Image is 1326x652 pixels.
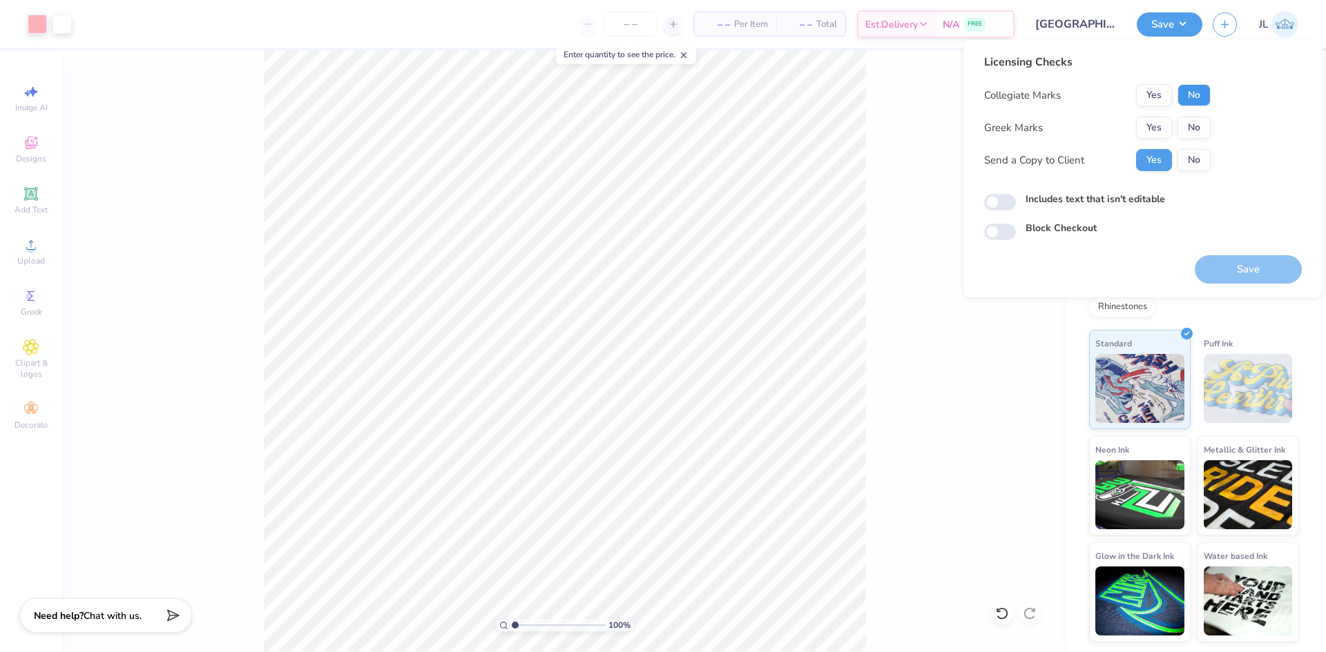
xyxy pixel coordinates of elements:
span: Designs [16,153,46,164]
button: Yes [1136,117,1172,139]
label: Block Checkout [1026,221,1097,235]
input: Untitled Design [1025,10,1126,38]
span: Decorate [15,419,48,431]
div: Send a Copy to Client [984,152,1084,168]
span: Puff Ink [1204,336,1233,350]
span: Add Text [15,204,48,215]
span: Clipart & logos [7,357,55,379]
span: JL [1259,17,1268,32]
img: Neon Ink [1095,460,1184,529]
span: Image AI [15,102,48,113]
input: – – [604,12,657,37]
button: Save [1137,12,1202,37]
label: Includes text that isn't editable [1026,192,1165,206]
span: N/A [943,17,959,32]
span: Greek [21,306,42,317]
div: Enter quantity to see the price. [556,45,696,64]
img: Metallic & Glitter Ink [1204,460,1293,529]
img: Puff Ink [1204,354,1293,423]
span: Metallic & Glitter Ink [1204,442,1285,457]
img: Glow in the Dark Ink [1095,566,1184,635]
div: Collegiate Marks [984,88,1061,103]
img: Standard [1095,354,1184,423]
div: Rhinestones [1089,297,1156,317]
span: Standard [1095,336,1132,350]
span: – – [785,17,812,32]
div: Greek Marks [984,120,1043,136]
img: Jairo Laqui [1271,11,1298,38]
span: Total [816,17,837,32]
span: Per Item [734,17,768,32]
span: 100 % [608,619,631,631]
span: Est. Delivery [865,17,918,32]
span: Neon Ink [1095,442,1129,457]
button: Yes [1136,149,1172,171]
span: Water based Ink [1204,549,1267,563]
button: No [1178,149,1211,171]
a: JL [1259,11,1298,38]
img: Water based Ink [1204,566,1293,635]
span: Glow in the Dark Ink [1095,549,1174,563]
button: Yes [1136,84,1172,106]
span: Upload [17,255,45,266]
span: – – [702,17,730,32]
span: FREE [968,19,982,29]
div: Licensing Checks [984,54,1211,70]
button: No [1178,117,1211,139]
button: No [1178,84,1211,106]
span: Chat with us. [84,609,142,622]
strong: Need help? [34,609,84,622]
